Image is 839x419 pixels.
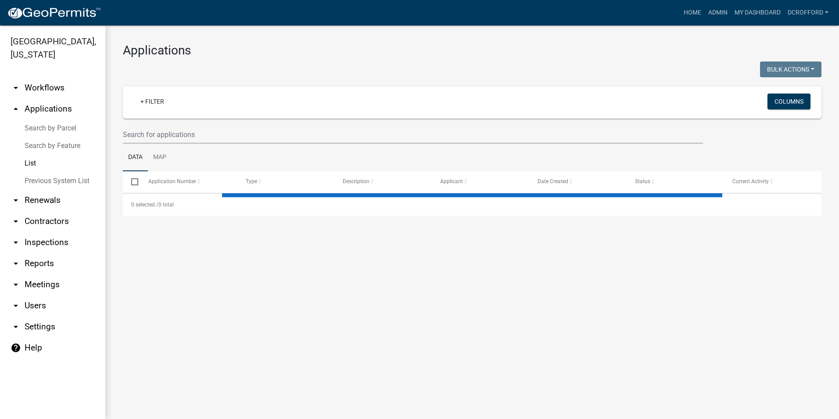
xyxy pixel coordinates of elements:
button: Columns [767,94,810,109]
i: arrow_drop_down [11,321,21,332]
i: arrow_drop_down [11,258,21,269]
a: Map [148,144,172,172]
span: Applicant [440,178,463,184]
i: arrow_drop_down [11,300,21,311]
i: help [11,343,21,353]
i: arrow_drop_down [11,195,21,206]
span: Status [635,178,650,184]
i: arrow_drop_down [11,216,21,227]
i: arrow_drop_down [11,279,21,290]
datatable-header-cell: Applicant [432,171,529,192]
datatable-header-cell: Type [237,171,334,192]
i: arrow_drop_up [11,104,21,114]
input: Search for applications [123,126,703,144]
datatable-header-cell: Select [123,171,140,192]
span: Current Activity [732,178,769,184]
a: Data [123,144,148,172]
a: dcrofford [784,4,832,21]
datatable-header-cell: Application Number [140,171,237,192]
datatable-header-cell: Description [334,171,432,192]
button: Bulk Actions [760,61,821,77]
span: Application Number [148,178,196,184]
span: Date Created [538,178,568,184]
a: Home [680,4,705,21]
span: Description [343,178,369,184]
datatable-header-cell: Status [627,171,724,192]
a: + Filter [133,94,171,109]
datatable-header-cell: Current Activity [724,171,821,192]
span: Type [246,178,257,184]
i: arrow_drop_down [11,237,21,248]
h3: Applications [123,43,821,58]
datatable-header-cell: Date Created [529,171,627,192]
a: Admin [705,4,731,21]
div: 0 total [123,194,821,216]
span: 0 selected / [131,202,158,208]
i: arrow_drop_down [11,83,21,93]
a: My Dashboard [731,4,784,21]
